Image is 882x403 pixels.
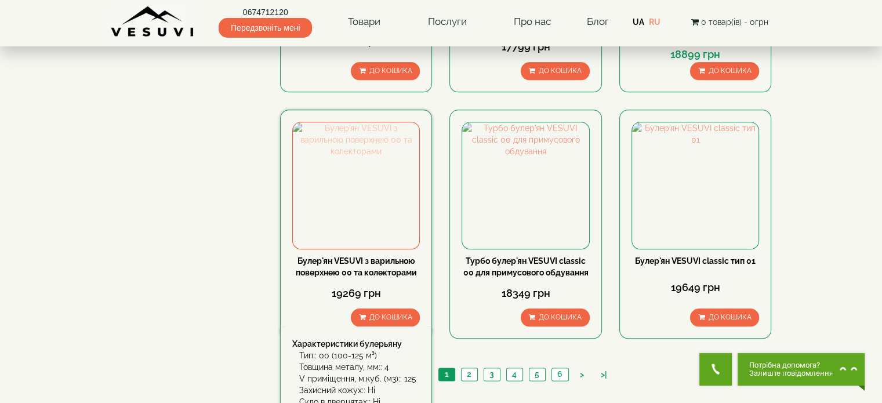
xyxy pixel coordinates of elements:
[369,313,412,321] span: До кошика
[462,122,589,249] img: Турбо булер'ян VESUVI classic 00 для примусового обдування
[586,16,608,27] a: Блог
[699,353,732,386] button: Get Call button
[299,361,420,373] div: Товщина металу, мм:: 4
[749,369,833,377] span: Залиште повідомлення
[416,9,478,35] a: Послуги
[687,16,771,28] button: 0 товар(ів) - 0грн
[506,368,522,380] a: 4
[631,280,759,295] div: 19649 грн
[484,368,500,380] a: 3
[296,256,417,277] a: Булер'ян VESUVI з варильною поверхнею 00 та колекторами
[462,39,589,55] div: 17799 грн
[293,122,419,249] img: Булер'ян VESUVI з варильною поверхнею 00 та колекторами
[700,17,768,27] span: 0 товар(ів) - 0грн
[749,361,833,369] span: Потрібна допомога?
[219,6,312,18] a: 0674712120
[551,368,568,380] a: 6
[529,368,545,380] a: 5
[690,308,759,326] button: До кошика
[219,18,312,38] span: Передзвоніть мені
[299,384,420,396] div: Захисний кожух:: Ні
[336,9,392,35] a: Товари
[690,62,759,80] button: До кошика
[292,286,420,301] div: 19269 грн
[111,6,195,38] img: Завод VESUVI
[299,350,420,361] div: Тип:: 00 (100-125 м³)
[521,308,590,326] button: До кошика
[292,338,420,350] div: Характеристики булерьяну
[369,67,412,75] span: До кошика
[738,353,865,386] button: Chat button
[633,17,644,27] a: UA
[635,256,756,266] a: Булер'ян VESUVI classic тип 01
[539,67,582,75] span: До кошика
[462,286,589,301] div: 18349 грн
[461,368,477,380] a: 2
[574,369,590,381] a: >
[539,313,582,321] span: До кошика
[351,62,420,80] button: До кошика
[631,47,759,62] div: 18899 грн
[521,62,590,80] button: До кошика
[632,122,758,249] img: Булер'ян VESUVI classic тип 01
[463,256,589,277] a: Турбо булер'ян VESUVI classic 00 для примусового обдування
[502,9,562,35] a: Про нас
[351,308,420,326] button: До кошика
[708,67,751,75] span: До кошика
[649,17,660,27] a: RU
[708,313,751,321] span: До кошика
[595,369,613,381] a: >|
[445,369,449,379] span: 1
[299,373,420,384] div: V приміщення, м.куб. (м3):: 125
